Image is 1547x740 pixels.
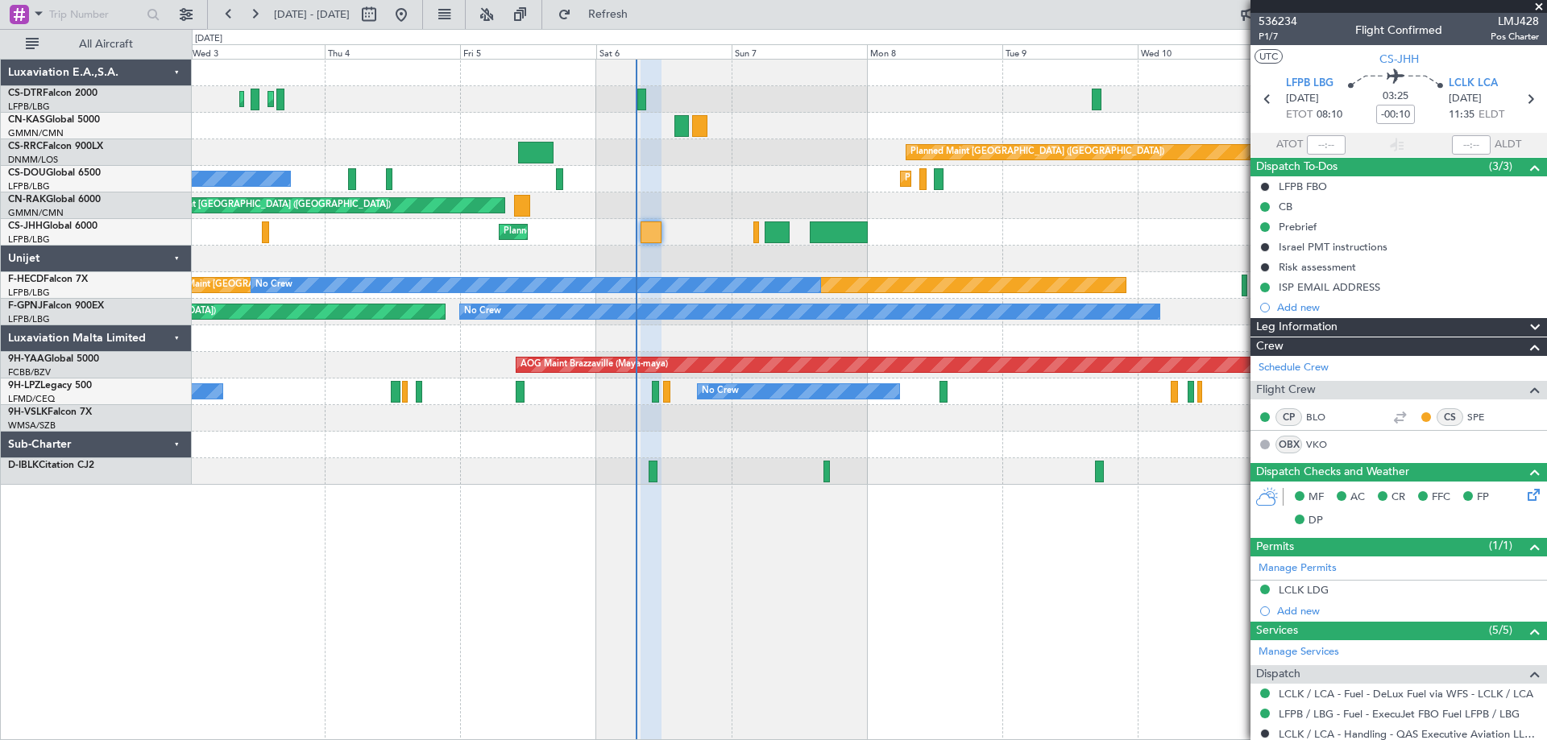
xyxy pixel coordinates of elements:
[1279,707,1520,721] a: LFPB / LBG - Fuel - ExecuJet FBO Fuel LFPB / LBG
[1491,13,1539,30] span: LMJ428
[1449,91,1482,107] span: [DATE]
[1279,240,1387,254] div: Israel PMT instructions
[1383,89,1408,105] span: 03:25
[8,221,97,231] a: CS-JHHGlobal 6000
[8,301,43,311] span: F-GPNJ
[8,221,43,231] span: CS-JHH
[464,300,501,324] div: No Crew
[1449,107,1474,123] span: 11:35
[8,207,64,219] a: GMMN/CMN
[504,220,757,244] div: Planned Maint [GEOGRAPHIC_DATA] ([GEOGRAPHIC_DATA])
[1276,137,1303,153] span: ATOT
[1489,158,1512,175] span: (3/3)
[1350,490,1365,506] span: AC
[8,381,40,391] span: 9H-LPZ
[1256,538,1294,556] span: Permits
[8,195,46,205] span: CN-RAK
[460,44,595,59] div: Fri 5
[18,31,175,57] button: All Aircraft
[1479,107,1504,123] span: ELDT
[1309,513,1323,529] span: DP
[1256,337,1284,356] span: Crew
[8,407,92,417] a: 9H-VSLKFalcon 7X
[8,115,100,125] a: CN-KASGlobal 5000
[8,393,55,405] a: LFMD/CEQ
[702,379,739,403] div: No Crew
[1279,180,1327,193] div: LFPB FBO
[1317,107,1342,123] span: 08:10
[1002,44,1138,59] div: Tue 9
[1491,30,1539,43] span: Pos Charter
[8,461,39,470] span: D-IBLK
[1489,537,1512,554] span: (1/1)
[8,301,104,311] a: F-GPNJFalcon 900EX
[1259,30,1297,43] span: P1/7
[8,354,44,364] span: 9H-YAA
[1309,490,1324,506] span: MF
[8,381,92,391] a: 9H-LPZLegacy 500
[1259,360,1329,376] a: Schedule Crew
[1307,135,1346,155] input: --:--
[8,407,48,417] span: 9H-VSLK
[1256,158,1338,176] span: Dispatch To-Dos
[8,115,45,125] span: CN-KAS
[1391,490,1405,506] span: CR
[574,9,642,20] span: Refresh
[905,167,1159,191] div: Planned Maint [GEOGRAPHIC_DATA] ([GEOGRAPHIC_DATA])
[272,87,464,111] div: Planned Maint [GEOGRAPHIC_DATA] (Ataturk)
[1279,280,1380,294] div: ISP EMAIL ADDRESS
[1306,410,1342,424] a: BLO
[1259,644,1339,660] a: Manage Services
[1355,22,1442,39] div: Flight Confirmed
[1279,583,1329,597] div: LCLK LDG
[1489,622,1512,639] span: (5/5)
[8,366,51,378] a: FCBB/BZV
[8,461,94,470] a: D-IBLKCitation CJ2
[1138,44,1273,59] div: Wed 10
[8,168,101,178] a: CS-DOUGlobal 6500
[8,101,50,113] a: LFPB/LBG
[1279,687,1533,701] a: LCLK / LCA - Fuel - DeLux Fuel via WFS - LCLK / LCA
[1277,300,1539,314] div: Add new
[1495,137,1521,153] span: ALDT
[1256,622,1298,640] span: Services
[8,234,50,246] a: LFPB/LBG
[126,193,391,217] div: Unplanned Maint [GEOGRAPHIC_DATA] ([GEOGRAPHIC_DATA])
[732,44,867,59] div: Sun 7
[550,2,647,27] button: Refresh
[1255,49,1283,64] button: UTC
[274,7,350,22] span: [DATE] - [DATE]
[1256,318,1338,337] span: Leg Information
[8,275,44,284] span: F-HECD
[910,140,1164,164] div: Planned Maint [GEOGRAPHIC_DATA] ([GEOGRAPHIC_DATA])
[8,89,97,98] a: CS-DTRFalcon 2000
[325,44,460,59] div: Thu 4
[255,273,292,297] div: No Crew
[8,195,101,205] a: CN-RAKGlobal 6000
[1256,381,1316,399] span: Flight Crew
[8,168,46,178] span: CS-DOU
[195,32,222,46] div: [DATE]
[1286,76,1333,92] span: LFPB LBG
[8,89,43,98] span: CS-DTR
[1437,408,1463,426] div: CS
[521,353,668,377] div: AOG Maint Brazzaville (Maya-maya)
[8,142,103,151] a: CS-RRCFalcon 900LX
[8,180,50,192] a: LFPB/LBG
[1449,76,1498,92] span: LCLK LCA
[1279,220,1317,234] div: Prebrief
[596,44,732,59] div: Sat 6
[1279,200,1292,213] div: CB
[1279,260,1356,274] div: Risk assessment
[49,2,142,27] input: Trip Number
[42,39,170,50] span: All Aircraft
[8,275,88,284] a: F-HECDFalcon 7X
[189,44,325,59] div: Wed 3
[8,127,64,139] a: GMMN/CMN
[1275,408,1302,426] div: CP
[8,354,99,364] a: 9H-YAAGlobal 5000
[1467,410,1503,424] a: SPE
[8,287,50,299] a: LFPB/LBG
[1286,107,1313,123] span: ETOT
[1256,665,1300,684] span: Dispatch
